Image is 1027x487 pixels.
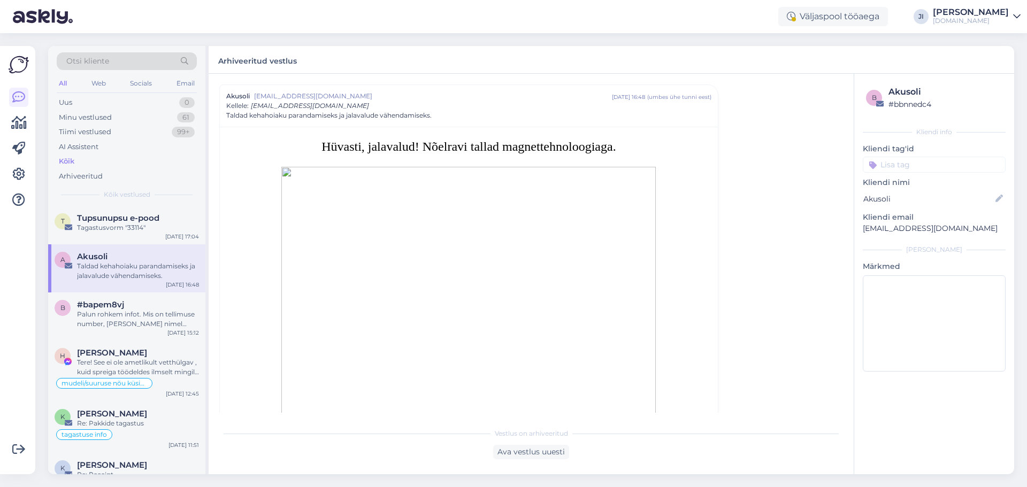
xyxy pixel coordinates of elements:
span: Vestlus on arhiveeritud [495,429,568,438]
span: A [60,256,65,264]
span: Akusoli [77,252,108,261]
span: K [60,464,65,472]
div: Web [89,76,108,90]
p: Märkmed [863,261,1006,272]
div: Akusoli [888,86,1002,98]
a: Hüvasti, jalavalud! Nõelravi tallad magnettehnoloogiaga. [321,140,616,153]
div: All [57,76,69,90]
div: Minu vestlused [59,112,112,123]
span: [EMAIL_ADDRESS][DOMAIN_NAME] [254,91,612,101]
div: Re: Pakkide tagastus [77,419,199,428]
img: Askly Logo [9,55,29,75]
div: 61 [177,112,195,123]
div: AI Assistent [59,142,98,152]
div: [DATE] 11:51 [168,441,199,449]
div: [PERSON_NAME] [863,245,1006,254]
div: Kõik [59,156,74,167]
div: Tere! See ei ole ametlikult vetthülgav , kuid spreiga töödeldes ilmselt mingil määral hülgab [77,358,199,377]
div: Ava vestlus uuesti [493,445,569,459]
span: Kellele : [226,102,249,110]
div: Arhiveeritud [59,171,103,182]
div: [DATE] 15:12 [167,329,199,337]
input: Lisa nimi [863,193,993,205]
div: Email [174,76,197,90]
div: 0 [179,97,195,108]
input: Lisa tag [863,157,1006,173]
span: Tupsunupsu e-pood [77,213,159,223]
div: # bbnnedc4 [888,98,1002,110]
span: T [61,217,65,225]
span: mudeli/suuruse nõu küsimine [62,380,147,386]
span: b [60,304,65,312]
span: [EMAIL_ADDRESS][DOMAIN_NAME] [251,102,369,110]
span: Helerin Mõttus [77,348,147,358]
label: Arhiveeritud vestlus [218,52,297,67]
span: H [60,352,65,360]
span: tagastuse info [62,431,107,438]
div: JI [914,9,929,24]
div: Palun rohkem infot. Mis on tellimuse number, [PERSON_NAME] nimel tehtud? [77,310,199,329]
span: Akusoli [226,91,250,101]
div: [PERSON_NAME] [933,8,1009,17]
div: Socials [128,76,154,90]
div: Uus [59,97,72,108]
p: Kliendi email [863,212,1006,223]
span: K [60,413,65,421]
span: Taldad kehahoiaku parandamiseks ja jalavalude vähendamiseks. [226,111,432,120]
div: ( umbes ühe tunni eest ) [647,93,711,101]
div: [DOMAIN_NAME] [933,17,1009,25]
div: Tagastusvorm "33114" [77,223,199,233]
span: Kristel Krangolm [77,409,147,419]
p: [EMAIL_ADDRESS][DOMAIN_NAME] [863,223,1006,234]
div: [DATE] 16:48 [166,281,199,289]
span: Kadi Kuus [77,460,147,470]
span: Kõik vestlused [104,190,150,199]
span: b [872,94,877,102]
a: [PERSON_NAME][DOMAIN_NAME] [933,8,1021,25]
div: [DATE] 17:04 [165,233,199,241]
div: Taldad kehahoiaku parandamiseks ja jalavalude vähendamiseks. [77,261,199,281]
div: Re: Receipt [77,470,199,480]
p: Kliendi nimi [863,177,1006,188]
p: Kliendi tag'id [863,143,1006,154]
div: [DATE] 16:48 [612,93,645,101]
div: Tiimi vestlused [59,127,111,137]
div: Kliendi info [863,127,1006,137]
div: Väljaspool tööaega [778,7,888,26]
div: [DATE] 12:45 [166,390,199,398]
span: #bapem8vj [77,300,124,310]
div: 99+ [172,127,195,137]
span: Otsi kliente [66,56,109,67]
